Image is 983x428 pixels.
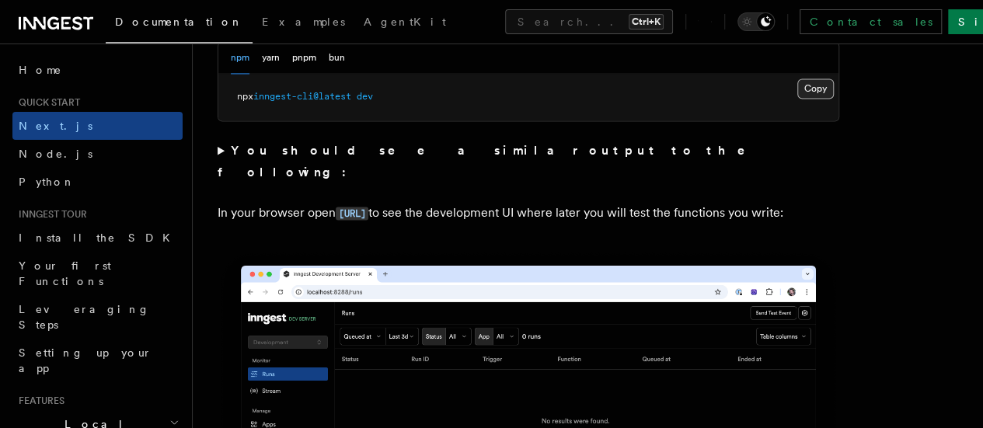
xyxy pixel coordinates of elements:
[262,42,280,74] button: yarn
[218,140,839,183] summary: You should see a similar output to the following:
[12,395,64,407] span: Features
[115,16,243,28] span: Documentation
[329,42,345,74] button: bun
[231,42,249,74] button: npm
[797,78,834,99] button: Copy
[505,9,673,34] button: Search...Ctrl+K
[357,91,373,102] span: dev
[12,56,183,84] a: Home
[12,96,80,109] span: Quick start
[12,224,183,252] a: Install the SDK
[19,346,152,374] span: Setting up your app
[253,5,354,42] a: Examples
[19,259,111,287] span: Your first Functions
[19,148,92,160] span: Node.js
[19,120,92,132] span: Next.js
[800,9,942,34] a: Contact sales
[12,339,183,382] a: Setting up your app
[218,202,839,224] p: In your browser open to see the development UI where later you will test the functions you write:
[292,42,316,74] button: pnpm
[12,208,87,221] span: Inngest tour
[262,16,345,28] span: Examples
[19,231,180,244] span: Install the SDK
[218,143,767,179] strong: You should see a similar output to the following:
[106,5,253,43] a: Documentation
[253,91,351,102] span: inngest-cli@latest
[12,112,183,140] a: Next.js
[12,295,183,339] a: Leveraging Steps
[336,207,368,220] code: [URL]
[364,16,446,28] span: AgentKit
[354,5,455,42] a: AgentKit
[629,14,664,30] kbd: Ctrl+K
[737,12,775,31] button: Toggle dark mode
[19,62,62,78] span: Home
[19,176,75,188] span: Python
[237,91,253,102] span: npx
[336,205,368,220] a: [URL]
[12,140,183,168] a: Node.js
[12,168,183,196] a: Python
[12,252,183,295] a: Your first Functions
[19,303,150,331] span: Leveraging Steps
